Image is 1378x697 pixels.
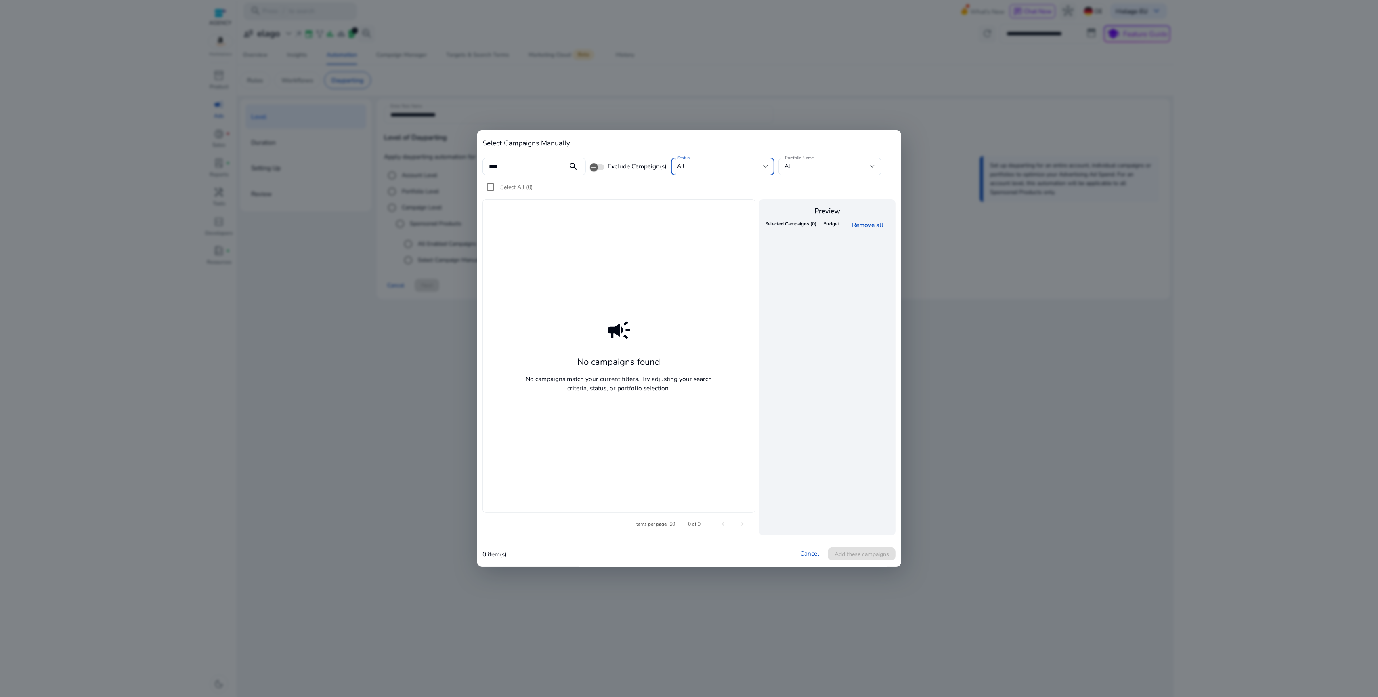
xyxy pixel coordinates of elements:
[800,549,819,558] a: Cancel
[818,218,844,232] th: Budget
[785,155,814,161] mat-label: Portfolio Name
[606,317,632,343] mat-icon: campaign
[564,162,583,171] mat-icon: search
[785,162,792,170] span: All
[677,155,690,161] mat-label: Status
[500,183,533,191] span: Select All (0)
[763,207,891,215] h4: Preview
[852,221,887,229] a: Remove all
[608,162,667,171] span: Exclude Campaign(s)
[482,139,896,147] h4: Select Campaigns Manually
[763,218,818,232] th: Selected Campaigns (0)
[677,162,685,170] span: all
[520,374,719,393] p: No campaigns match your current filters. Try adjusting your search criteria, status, or portfolio...
[482,550,507,559] p: 0 item(s)
[669,520,675,528] div: 50
[688,520,701,528] div: 0 of 0
[577,357,660,367] h3: No campaigns found
[635,520,668,528] div: Items per page:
